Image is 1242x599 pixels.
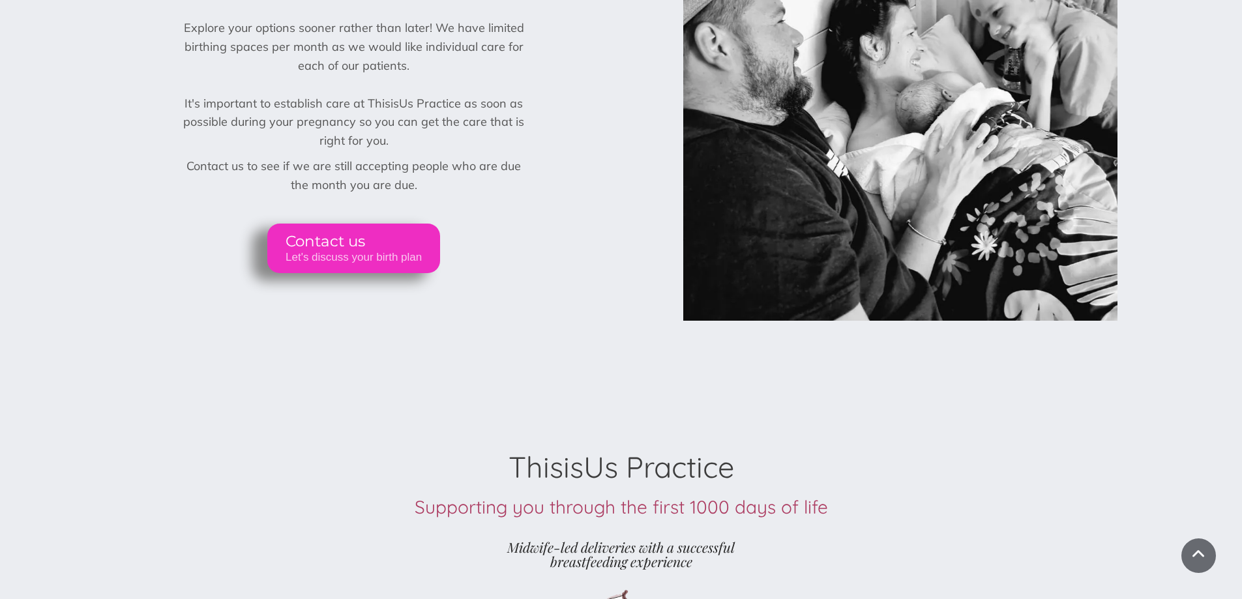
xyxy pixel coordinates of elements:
span: Contact us [286,233,422,251]
p: Explore your options sooner rather than later! We have limited birthing spaces per month as we wo... [182,19,527,75]
span: Let's discuss your birth plan [286,250,422,263]
span: Midwife-led deliveries with a successful [507,538,735,556]
p: Contact us to see if we are still accepting people who are due the month you are due. [182,157,527,195]
span: breastfeeding experience [550,552,692,570]
span: Supporting you through the first 1000 days of life [415,495,828,518]
a: Scroll To Top [1181,538,1216,573]
p: It's important to establish care at ThisisUs Practice as soon as possible during your pregnancy s... [182,95,527,151]
a: Contact us Let's discuss your birth plan [267,224,440,273]
h2: ThisisUs Practice [263,452,980,482]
